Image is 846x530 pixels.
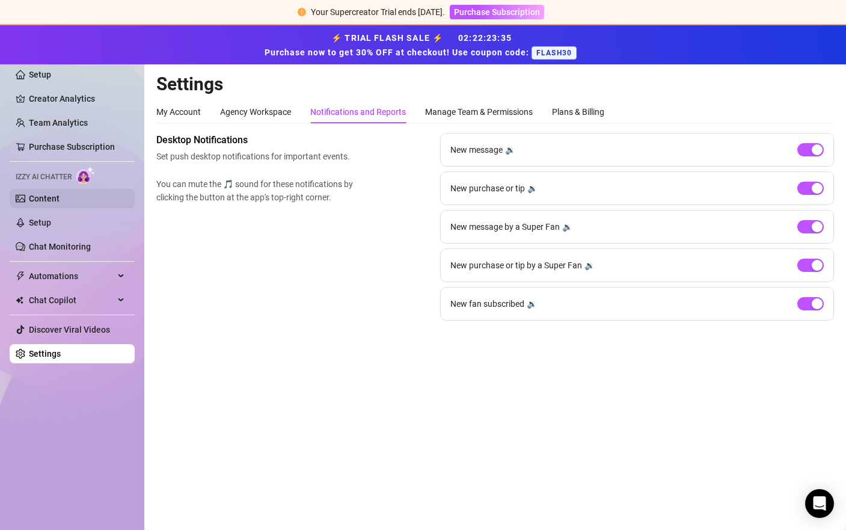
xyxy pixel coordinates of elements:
span: thunderbolt [16,271,25,281]
div: 🔉 [505,143,515,156]
span: Desktop Notifications [156,133,358,147]
div: 🔉 [584,259,595,272]
img: AI Chatter [76,167,95,184]
h2: Settings [156,73,834,96]
a: Chat Monitoring [29,242,91,251]
strong: Purchase now to get 30% OFF at checkout! Use coupon code: [265,48,532,57]
a: Discover Viral Videos [29,325,110,334]
div: Agency Workspace [220,105,291,119]
a: Setup [29,70,51,79]
span: Set push desktop notifications for important events. [156,150,358,163]
strong: ⚡ TRIAL FLASH SALE ⚡ [265,33,581,57]
div: Open Intercom Messenger [805,489,834,518]
a: Team Analytics [29,118,88,128]
div: 🔉 [527,297,537,310]
div: Manage Team & Permissions [425,105,533,119]
span: New message [450,143,503,156]
span: exclamation-circle [298,8,306,16]
span: Purchase Subscription [454,7,540,17]
a: Settings [29,349,61,359]
a: Creator Analytics [29,89,125,108]
span: Your Supercreator Trial ends [DATE]. [311,7,445,17]
span: New purchase or tip [450,182,525,195]
span: New message by a Super Fan [450,220,560,233]
span: Izzy AI Chatter [16,171,72,183]
a: Purchase Subscription [29,142,115,152]
span: New purchase or tip by a Super Fan [450,259,582,272]
span: Automations [29,267,114,286]
a: Setup [29,218,51,227]
span: 02 : 22 : 23 : 35 [458,33,512,43]
div: Plans & Billing [552,105,604,119]
span: You can mute the 🎵 sound for these notifications by clicking the button at the app's top-right co... [156,177,358,204]
img: Chat Copilot [16,296,23,304]
div: My Account [156,105,201,119]
div: 🔉 [527,182,538,195]
a: Content [29,194,60,203]
span: Chat Copilot [29,291,114,310]
button: Purchase Subscription [450,5,544,19]
div: Notifications and Reports [310,105,406,119]
a: Purchase Subscription [450,7,544,17]
div: 🔉 [562,220,572,233]
span: FLASH30 [532,46,577,60]
span: New fan subscribed [450,297,524,310]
